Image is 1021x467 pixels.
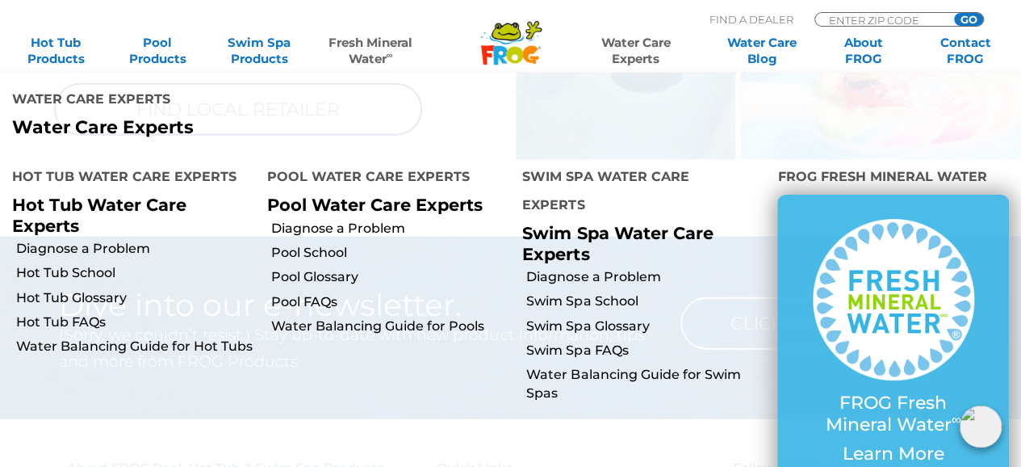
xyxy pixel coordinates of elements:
[271,293,510,311] a: Pool FAQs
[387,49,393,61] sup: ∞
[526,318,765,335] a: Swim Spa Glossary
[824,35,903,67] a: AboutFROG
[12,85,498,117] h4: Water Care Experts
[827,13,936,27] input: Zip Code Form
[522,162,753,223] h4: Swim Spa Water Care Experts
[954,13,983,26] input: GO
[267,162,498,195] h4: Pool Water Care Experts
[16,35,95,67] a: Hot TubProducts
[16,338,255,356] a: Water Balancing Guide for Hot Tubs
[722,35,801,67] a: Water CareBlog
[118,35,197,67] a: PoolProducts
[12,162,243,195] h4: Hot Tub Water Care Experts
[810,444,976,465] p: Learn More
[16,240,255,258] a: Diagnose a Problem
[16,264,255,282] a: Hot Tub School
[960,406,1002,448] img: openIcon
[271,268,510,286] a: Pool Glossary
[777,162,1008,195] h4: FROG Fresh Mineral Water
[526,342,765,360] a: Swim Spa FAQs
[12,195,186,235] a: Hot Tub Water Care Experts
[952,411,961,427] sup: ∞
[526,366,765,402] a: Water Balancing Guide for Swim Spas
[16,289,255,307] a: Hot Tub Glossary
[709,12,793,27] p: Find A Dealer
[526,268,765,286] a: Diagnose a Problem
[926,35,1005,67] a: ContactFROG
[271,318,510,335] a: Water Balancing Guide for Pools
[526,292,765,310] a: Swim Spa School
[271,220,510,238] a: Diagnose a Problem
[571,35,700,67] a: Water CareExperts
[267,195,483,215] a: Pool Water Care Experts
[12,117,498,138] p: Water Care Experts
[522,223,713,263] a: Swim Spa Water Care Experts
[220,35,299,67] a: Swim SpaProducts
[321,35,421,67] a: Fresh MineralWater∞
[271,244,510,262] a: Pool School
[16,313,255,331] a: Hot Tub FAQs
[810,393,976,435] p: FROG Fresh Mineral Water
